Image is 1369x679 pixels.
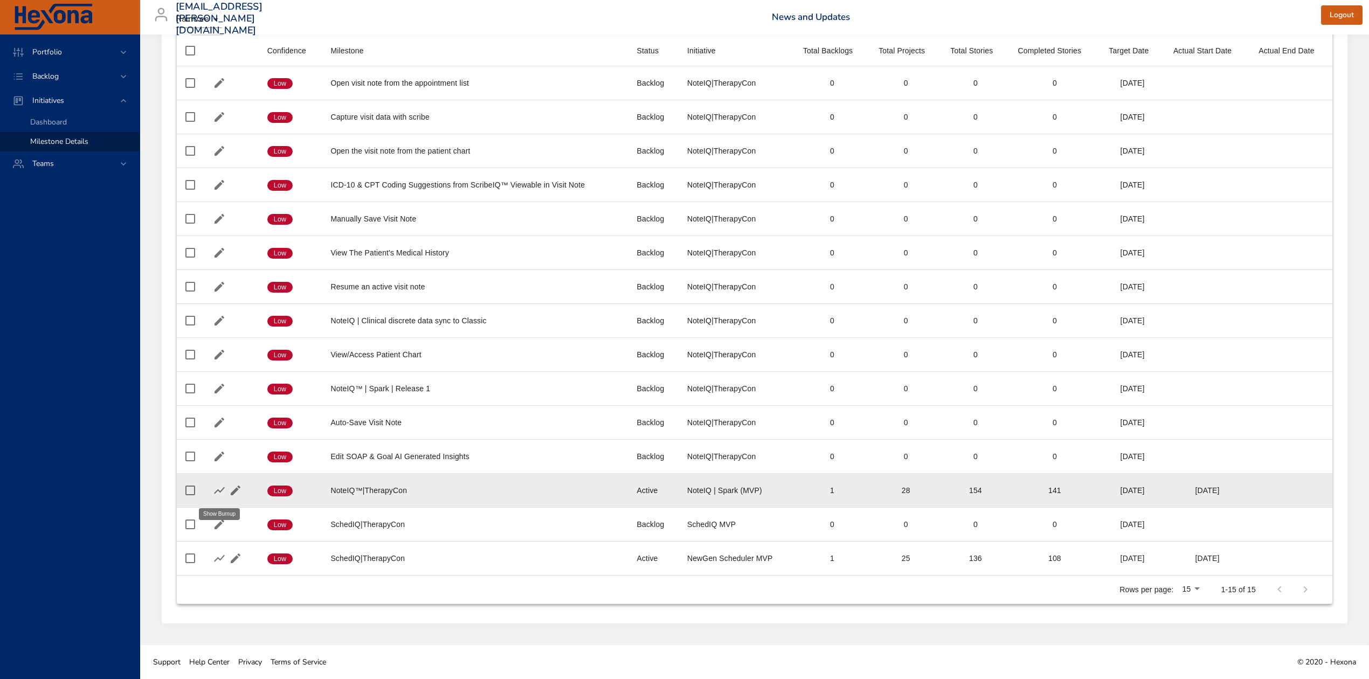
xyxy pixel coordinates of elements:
[1018,44,1081,57] div: Completed Stories
[1018,44,1091,57] span: Completed Stories
[1109,179,1156,190] div: [DATE]
[637,383,669,394] div: Backlog
[803,281,861,292] div: 0
[1018,247,1091,258] div: 0
[1109,553,1156,564] div: [DATE]
[950,281,1000,292] div: 0
[950,349,1000,360] div: 0
[1018,315,1091,326] div: 0
[687,519,786,530] div: SchedIQ MVP
[1109,417,1156,428] div: [DATE]
[687,383,786,394] div: NoteIQ|TherapyCon
[687,281,786,292] div: NoteIQ|TherapyCon
[330,78,619,88] div: Open visit note from the appointment list
[267,214,293,224] span: Low
[803,44,861,57] span: Total Backlogs
[211,177,227,193] button: Edit Milestone Details
[267,350,293,360] span: Low
[153,657,181,667] span: Support
[687,315,786,326] div: NoteIQ|TherapyCon
[234,650,266,674] a: Privacy
[330,112,619,122] div: Capture visit data with scribe
[950,247,1000,258] div: 0
[879,112,933,122] div: 0
[687,44,716,57] div: Sort
[950,485,1000,496] div: 154
[803,213,861,224] div: 0
[266,650,330,674] a: Terms of Service
[687,145,786,156] div: NoteIQ|TherapyCon
[879,553,933,564] div: 25
[238,657,262,667] span: Privacy
[330,44,363,57] div: Sort
[267,44,314,57] span: Confidence
[1018,383,1091,394] div: 0
[637,179,669,190] div: Backlog
[687,349,786,360] div: NoteIQ|TherapyCon
[24,71,67,81] span: Backlog
[267,452,293,462] span: Low
[330,44,363,57] div: Milestone
[879,383,933,394] div: 0
[267,248,293,258] span: Low
[687,44,786,57] span: Initiative
[149,650,185,674] a: Support
[1109,281,1156,292] div: [DATE]
[1173,44,1241,57] span: Actual Start Date
[879,519,933,530] div: 0
[267,282,293,292] span: Low
[1109,213,1156,224] div: [DATE]
[687,451,786,462] div: NoteIQ|TherapyCon
[1018,44,1081,57] div: Sort
[879,417,933,428] div: 0
[950,44,993,57] div: Total Stories
[1018,519,1091,530] div: 0
[1259,44,1324,57] span: Actual End Date
[1018,78,1091,88] div: 0
[879,213,933,224] div: 0
[211,313,227,329] button: Edit Milestone Details
[330,519,619,530] div: SchedIQ|TherapyCon
[950,145,1000,156] div: 0
[637,417,669,428] div: Backlog
[950,78,1000,88] div: 0
[879,44,933,57] span: Total Projects
[1109,383,1156,394] div: [DATE]
[637,281,669,292] div: Backlog
[1173,553,1241,564] div: [DATE]
[687,247,786,258] div: NoteIQ|TherapyCon
[267,44,306,57] div: Sort
[687,78,786,88] div: NoteIQ|TherapyCon
[687,213,786,224] div: NoteIQ|TherapyCon
[879,315,933,326] div: 0
[803,519,861,530] div: 0
[1018,417,1091,428] div: 0
[1018,485,1091,496] div: 141
[637,519,669,530] div: Backlog
[687,44,716,57] div: Initiative
[1018,349,1091,360] div: 0
[950,44,1000,57] span: Total Stories
[267,486,293,496] span: Low
[1109,44,1149,57] div: Sort
[1178,581,1204,598] div: 15
[330,553,619,564] div: SchedIQ|TherapyCon
[1109,247,1156,258] div: [DATE]
[950,315,1000,326] div: 0
[211,279,227,295] button: Edit Milestone Details
[1109,451,1156,462] div: [DATE]
[267,44,306,57] div: Confidence
[637,44,659,57] div: Sort
[803,78,861,88] div: 0
[1018,281,1091,292] div: 0
[1018,179,1091,190] div: 0
[803,451,861,462] div: 0
[267,113,293,122] span: Low
[950,553,1000,564] div: 136
[637,553,669,564] div: Active
[1119,584,1173,595] p: Rows per page:
[330,383,619,394] div: NoteIQ™ | Spark | Release 1
[24,158,63,169] span: Teams
[950,179,1000,190] div: 0
[803,247,861,258] div: 0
